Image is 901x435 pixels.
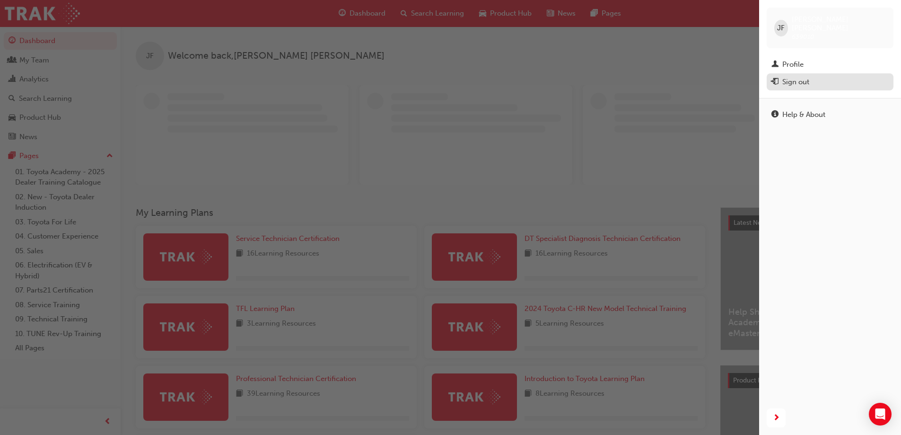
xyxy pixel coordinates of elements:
[767,73,893,91] button: Sign out
[771,78,779,87] span: exit-icon
[782,109,825,120] div: Help & About
[869,403,892,426] div: Open Intercom Messenger
[782,59,804,70] div: Profile
[782,77,809,88] div: Sign out
[767,106,893,124] a: Help & About
[771,61,779,69] span: man-icon
[792,15,886,32] span: [PERSON_NAME] [PERSON_NAME]
[773,412,780,424] span: next-icon
[767,56,893,73] a: Profile
[777,23,785,34] span: JF
[792,33,814,41] span: 639010
[771,111,779,119] span: info-icon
